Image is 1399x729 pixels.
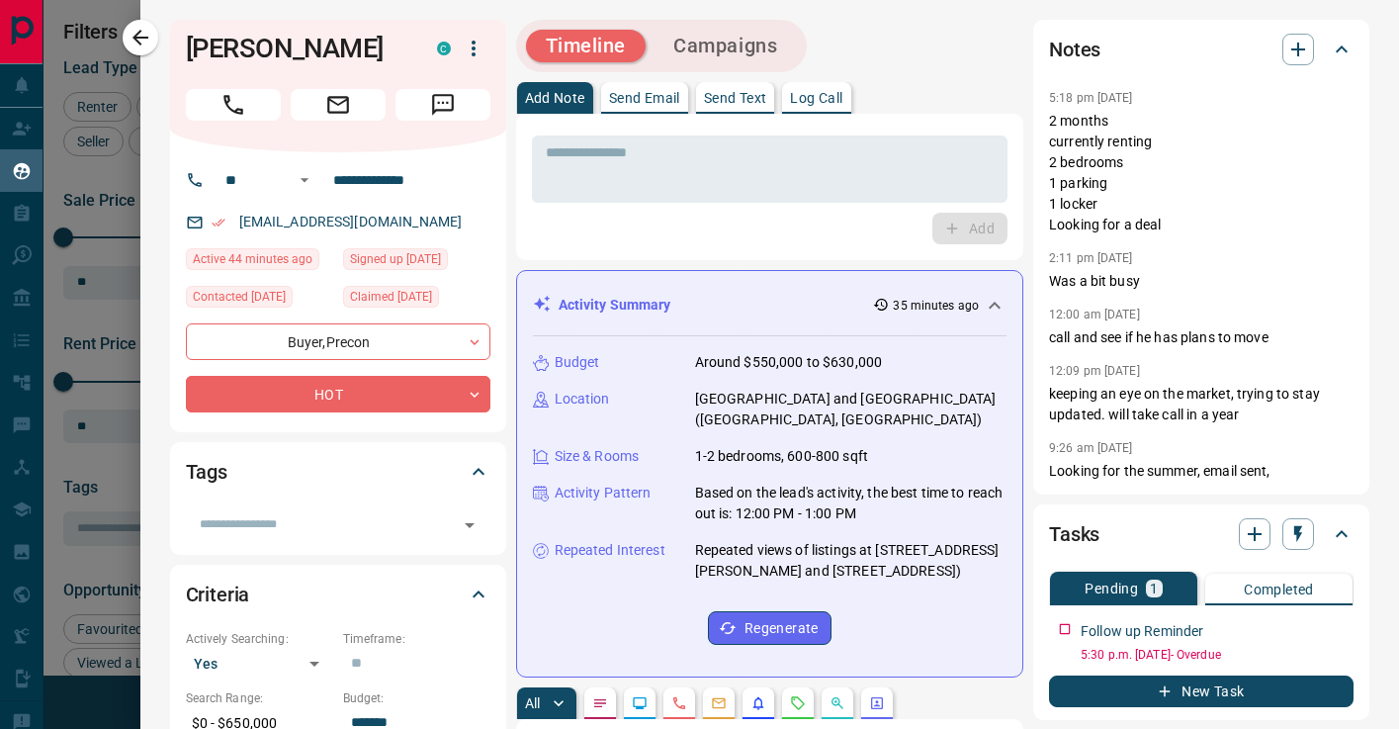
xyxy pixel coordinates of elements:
[525,91,585,105] p: Add Note
[186,571,490,618] div: Criteria
[350,249,441,269] span: Signed up [DATE]
[193,249,312,269] span: Active 44 minutes ago
[186,448,490,496] div: Tags
[395,89,490,121] span: Message
[212,216,225,229] svg: Email Verified
[533,287,1007,323] div: Activity Summary35 minutes ago
[1049,364,1140,378] p: 12:09 pm [DATE]
[186,248,333,276] div: Sat Sep 13 2025
[186,286,333,314] div: Thu May 15 2025
[695,446,868,467] p: 1-2 bedrooms, 600-800 sqft
[555,483,652,503] p: Activity Pattern
[343,248,490,276] div: Sun Feb 03 2019
[1049,461,1354,482] p: Looking for the summer, email sent,
[869,695,885,711] svg: Agent Actions
[193,287,286,307] span: Contacted [DATE]
[186,689,333,707] p: Search Range:
[695,352,883,373] p: Around $550,000 to $630,000
[559,295,671,316] p: Activity Summary
[1150,582,1158,595] p: 1
[186,630,333,648] p: Actively Searching:
[437,42,451,55] div: condos.ca
[671,695,687,711] svg: Calls
[1049,441,1133,455] p: 9:26 am [DATE]
[1049,34,1100,65] h2: Notes
[1049,308,1140,321] p: 12:00 am [DATE]
[1049,510,1354,558] div: Tasks
[456,511,483,539] button: Open
[186,33,407,64] h1: [PERSON_NAME]
[343,286,490,314] div: Tue Oct 15 2024
[592,695,608,711] svg: Notes
[1049,518,1099,550] h2: Tasks
[186,579,250,610] h2: Criteria
[1049,384,1354,425] p: keeping an eye on the market, trying to stay updated. will take call in a year
[750,695,766,711] svg: Listing Alerts
[609,91,680,105] p: Send Email
[350,287,432,307] span: Claimed [DATE]
[790,695,806,711] svg: Requests
[343,689,490,707] p: Budget:
[704,91,767,105] p: Send Text
[1244,583,1314,596] p: Completed
[708,611,831,645] button: Regenerate
[1085,582,1138,595] p: Pending
[526,30,647,62] button: Timeline
[695,540,1007,582] p: Repeated views of listings at [STREET_ADDRESS][PERSON_NAME] and [STREET_ADDRESS])
[1049,91,1133,105] p: 5:18 pm [DATE]
[830,695,845,711] svg: Opportunities
[1081,621,1203,642] p: Follow up Reminder
[555,540,665,561] p: Repeated Interest
[293,168,316,192] button: Open
[186,456,227,488] h2: Tags
[1049,327,1354,348] p: call and see if he has plans to move
[1081,646,1354,664] p: 5:30 p.m. [DATE] - Overdue
[1049,111,1354,235] p: 2 months currently renting 2 bedrooms 1 parking 1 locker Looking for a deal
[186,648,333,680] div: Yes
[186,376,490,412] div: HOT
[186,323,490,360] div: Buyer , Precon
[790,91,842,105] p: Log Call
[555,389,610,410] p: Location
[343,630,490,648] p: Timeframe:
[239,214,463,229] a: [EMAIL_ADDRESS][DOMAIN_NAME]
[654,30,797,62] button: Campaigns
[695,483,1007,524] p: Based on the lead's activity, the best time to reach out is: 12:00 PM - 1:00 PM
[1049,271,1354,292] p: Was a bit busy
[1049,251,1133,265] p: 2:11 pm [DATE]
[555,352,600,373] p: Budget
[1049,26,1354,73] div: Notes
[711,695,727,711] svg: Emails
[1049,676,1354,707] button: New Task
[555,446,640,467] p: Size & Rooms
[893,297,979,315] p: 35 minutes ago
[291,89,386,121] span: Email
[632,695,648,711] svg: Lead Browsing Activity
[186,89,281,121] span: Call
[695,389,1007,430] p: [GEOGRAPHIC_DATA] and [GEOGRAPHIC_DATA] ([GEOGRAPHIC_DATA], [GEOGRAPHIC_DATA])
[525,696,541,710] p: All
